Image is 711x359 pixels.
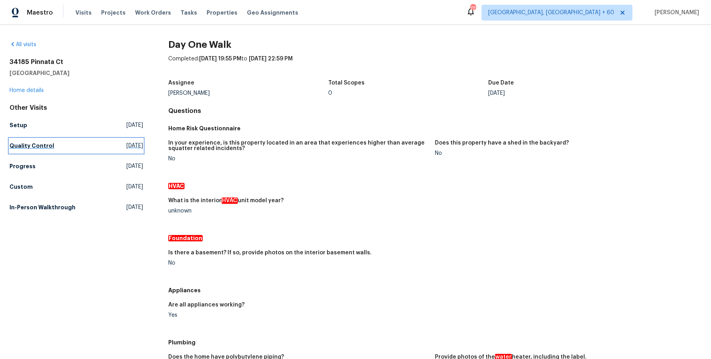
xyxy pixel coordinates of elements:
[126,142,143,150] span: [DATE]
[9,203,75,211] h5: In-Person Walkthrough
[135,9,171,17] span: Work Orders
[168,41,702,49] h2: Day One Walk
[9,180,143,194] a: Custom[DATE]
[168,80,194,86] h5: Assignee
[168,90,328,96] div: [PERSON_NAME]
[9,121,27,129] h5: Setup
[9,58,143,66] h2: 34185 Pinnata Ct
[126,183,143,191] span: [DATE]
[168,250,372,256] h5: Is there a basement? If so, provide photos on the interior basement walls.
[168,260,429,266] div: No
[488,90,648,96] div: [DATE]
[328,80,365,86] h5: Total Scopes
[126,203,143,211] span: [DATE]
[168,302,245,308] h5: Are all appliances working?
[101,9,126,17] span: Projects
[9,200,143,214] a: In-Person Walkthrough[DATE]
[126,121,143,129] span: [DATE]
[168,198,284,203] h5: What is the interior unit model year?
[168,208,429,214] div: unknown
[9,88,44,93] a: Home details
[9,142,54,150] h5: Quality Control
[126,162,143,170] span: [DATE]
[9,118,143,132] a: Setup[DATE]
[27,9,53,17] span: Maestro
[488,9,614,17] span: [GEOGRAPHIC_DATA], [GEOGRAPHIC_DATA] + 60
[9,162,36,170] h5: Progress
[168,235,203,241] em: Foundation
[328,90,488,96] div: 0
[168,183,184,189] em: HVAC
[9,42,36,47] a: All visits
[435,150,695,156] div: No
[9,104,143,112] div: Other Visits
[470,5,476,13] div: 777
[168,286,702,294] h5: Appliances
[168,140,429,151] h5: In your experience, is this property located in an area that experiences higher than average squa...
[247,9,298,17] span: Geo Assignments
[222,197,238,204] em: HVAC
[75,9,92,17] span: Visits
[168,156,429,162] div: No
[168,107,702,115] h4: Questions
[9,139,143,153] a: Quality Control[DATE]
[9,69,143,77] h5: [GEOGRAPHIC_DATA]
[435,140,569,146] h5: Does this property have a shed in the backyard?
[249,56,293,62] span: [DATE] 22:59 PM
[181,10,197,15] span: Tasks
[168,124,702,132] h5: Home Risk Questionnaire
[168,312,429,318] div: Yes
[207,9,237,17] span: Properties
[651,9,699,17] span: [PERSON_NAME]
[199,56,241,62] span: [DATE] 19:55 PM
[168,55,702,75] div: Completed: to
[9,159,143,173] a: Progress[DATE]
[488,80,514,86] h5: Due Date
[168,338,702,346] h5: Plumbing
[9,183,33,191] h5: Custom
